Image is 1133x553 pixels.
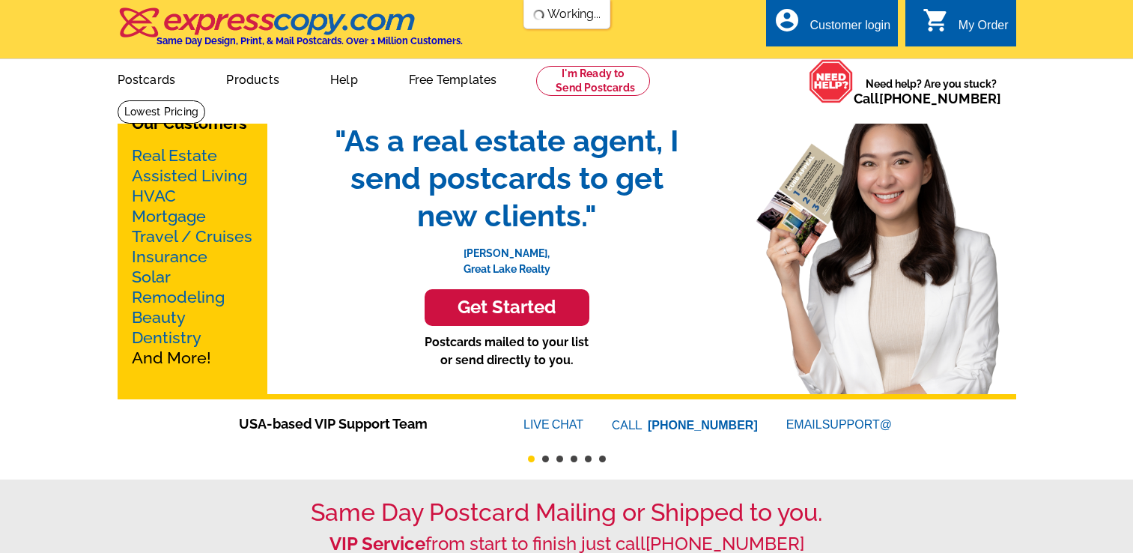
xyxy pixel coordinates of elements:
[385,61,521,96] a: Free Templates
[132,328,201,347] a: Dentistry
[585,456,592,462] button: 5 of 6
[132,146,217,165] a: Real Estate
[320,122,694,235] span: "As a real estate agent, I send postcards to get new clients."
[443,297,571,318] h3: Get Started
[132,288,225,306] a: Remodeling
[132,145,253,368] p: And More!
[132,308,186,327] a: Beauty
[523,418,583,431] a: LIVECHAT
[822,416,894,434] font: SUPPORT@
[599,456,606,462] button: 6 of 6
[94,61,200,96] a: Postcards
[809,59,854,103] img: help
[157,35,463,46] h4: Same Day Design, Print, & Mail Postcards. Over 1 Million Customers.
[320,289,694,326] a: Get Started
[132,187,176,205] a: HVAC
[556,456,563,462] button: 3 of 6
[923,7,950,34] i: shopping_cart
[542,456,549,462] button: 2 of 6
[528,456,535,462] button: 1 of 6
[532,9,544,21] img: loading...
[132,207,206,226] a: Mortgage
[774,7,801,34] i: account_circle
[132,268,171,286] a: Solar
[118,18,463,46] a: Same Day Design, Print, & Mail Postcards. Over 1 Million Customers.
[571,456,577,462] button: 4 of 6
[854,91,1001,106] span: Call
[612,417,644,435] font: CALL
[523,416,552,434] font: LIVE
[320,333,694,369] p: Postcards mailed to your list or send directly to you.
[774,16,890,35] a: account_circle Customer login
[306,61,382,96] a: Help
[959,19,1009,40] div: My Order
[132,166,247,185] a: Assisted Living
[239,414,479,434] span: USA-based VIP Support Team
[118,498,1016,527] h1: Same Day Postcard Mailing or Shipped to you.
[879,91,1001,106] a: [PHONE_NUMBER]
[809,19,890,40] div: Customer login
[648,419,758,432] a: [PHONE_NUMBER]
[854,76,1009,106] span: Need help? Are you stuck?
[786,418,894,431] a: EMAILSUPPORT@
[923,16,1009,35] a: shopping_cart My Order
[132,247,207,266] a: Insurance
[320,235,694,277] p: [PERSON_NAME], Great Lake Realty
[202,61,303,96] a: Products
[132,227,252,246] a: Travel / Cruises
